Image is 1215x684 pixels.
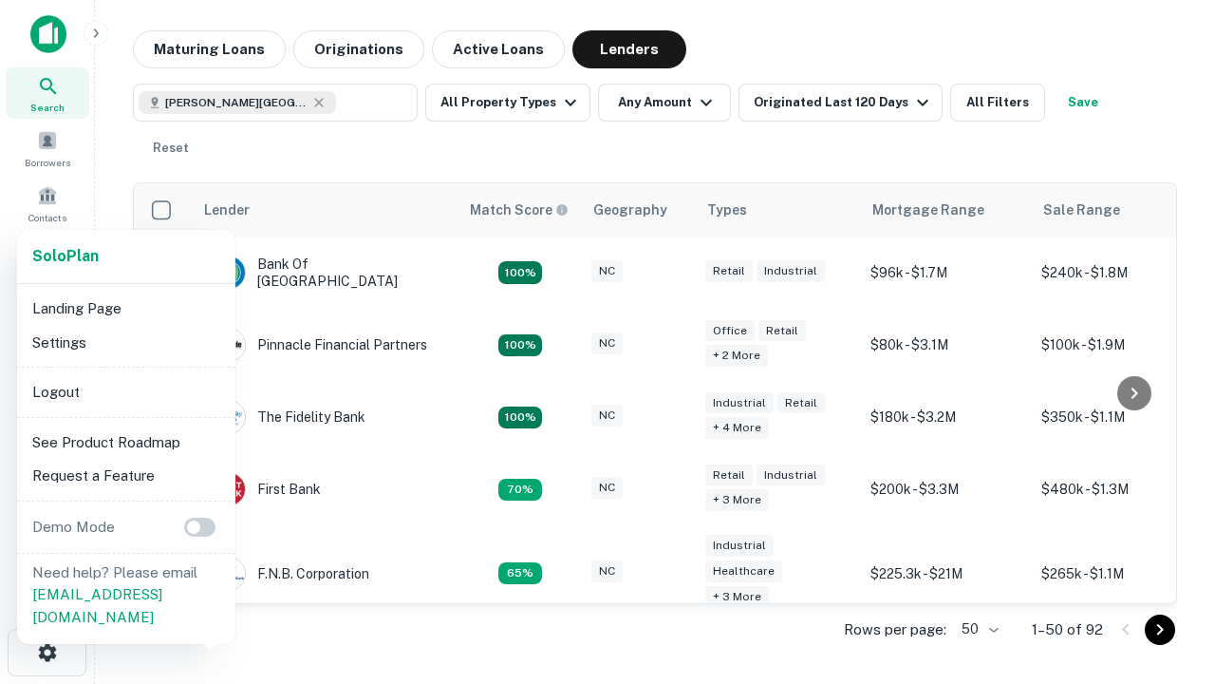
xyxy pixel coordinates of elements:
[25,292,228,326] li: Landing Page
[25,516,122,539] p: Demo Mode
[32,561,220,629] p: Need help? Please email
[1120,532,1215,623] iframe: Chat Widget
[25,326,228,360] li: Settings
[32,247,99,265] strong: Solo Plan
[32,586,162,625] a: [EMAIL_ADDRESS][DOMAIN_NAME]
[32,245,99,268] a: SoloPlan
[25,426,228,460] li: See Product Roadmap
[25,459,228,493] li: Request a Feature
[25,375,228,409] li: Logout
